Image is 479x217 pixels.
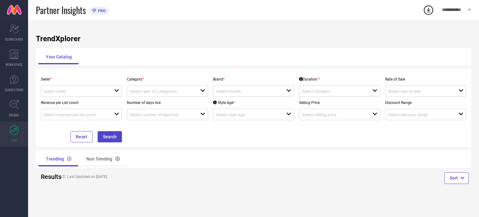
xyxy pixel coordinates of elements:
[38,49,79,64] div: Your Catalog
[5,87,24,92] span: SUGGESTIONS
[6,62,23,67] span: WORKSPACE
[127,77,208,81] p: Category
[423,4,434,16] div: Open download list
[130,112,193,117] input: Select number of days live
[127,101,208,105] p: Number of days live
[299,77,320,81] div: Duration
[11,138,17,143] span: FWD
[299,101,380,105] p: Selling Price
[302,89,365,94] input: Select Duration
[41,173,54,180] h2: Results
[41,77,122,81] p: Seller
[9,113,19,117] span: TRENDS
[385,77,466,81] p: Rate of Sale
[5,37,23,42] span: SCORECARDS
[213,101,235,105] div: Style Age
[216,89,279,94] input: Select brands
[36,34,471,43] h1: TrendXplorer
[388,89,451,94] input: Select rate of sale
[302,112,365,117] input: Select selling price
[79,151,127,166] div: Non Trending
[216,112,279,117] input: Select style age
[385,101,466,105] p: Discount Range
[44,112,107,117] input: Select revenue per list count
[44,89,107,94] input: Select seller
[98,131,122,142] button: Search
[70,131,93,142] button: Reset
[59,175,231,179] h4: Last Updated on [DATE]
[444,172,469,184] button: Sort
[388,112,451,117] input: Select discount range
[36,4,86,17] span: Partner Insights
[96,8,106,13] span: PRO
[213,77,294,81] p: Brand
[130,89,193,94] input: Select upto 10 categories
[41,101,122,105] p: Revenue per List count
[38,151,79,166] div: Trending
